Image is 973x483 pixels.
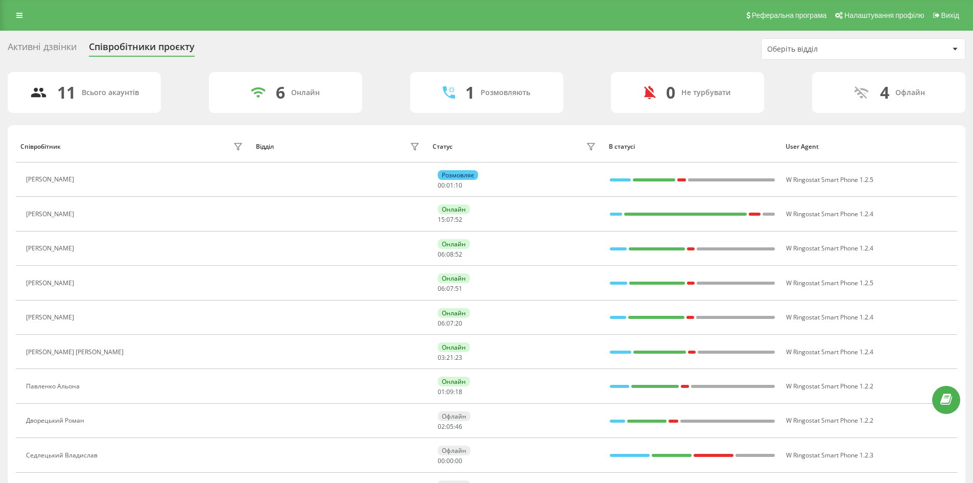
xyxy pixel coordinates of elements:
[446,353,454,362] span: 21
[438,423,462,430] div: : :
[438,308,470,318] div: Онлайн
[438,182,462,189] div: : :
[446,319,454,328] span: 07
[26,349,126,356] div: [PERSON_NAME] [PERSON_NAME]
[291,88,320,97] div: Онлайн
[455,353,462,362] span: 23
[26,176,77,183] div: [PERSON_NAME]
[26,211,77,218] div: [PERSON_NAME]
[446,215,454,224] span: 07
[786,451,873,459] span: W Ringostat Smart Phone 1.2.3
[438,377,470,386] div: Онлайн
[446,456,454,465] span: 00
[465,83,474,102] div: 1
[786,244,873,252] span: W Ringostat Smart Phone 1.2.4
[455,215,462,224] span: 52
[455,319,462,328] span: 20
[786,279,873,287] span: W Ringostat Smart Phone 1.2.5
[786,210,873,218] span: W Ringostat Smart Phone 1.2.4
[438,273,470,283] div: Онлайн
[276,83,285,102] div: 6
[256,143,274,150] div: Відділ
[880,83,889,102] div: 4
[438,251,462,258] div: : :
[26,245,77,252] div: [PERSON_NAME]
[786,175,873,184] span: W Ringostat Smart Phone 1.2.5
[8,41,77,57] div: Активні дзвінки
[681,88,731,97] div: Не турбувати
[438,354,462,361] div: : :
[446,181,454,190] span: 01
[26,280,77,287] div: [PERSON_NAME]
[438,387,445,396] span: 01
[438,320,462,327] div: : :
[438,342,470,352] div: Онлайн
[844,11,924,19] span: Налаштування профілю
[26,417,87,424] div: Дворецький Роман
[438,457,462,465] div: : :
[895,88,925,97] div: Офлайн
[446,387,454,396] span: 09
[609,143,776,150] div: В статусі
[438,319,445,328] span: 06
[455,422,462,431] span: 46
[767,45,889,54] div: Оберіть відділ
[786,348,873,356] span: W Ringostat Smart Phone 1.2.4
[455,250,462,259] span: 52
[438,353,445,362] span: 03
[438,170,478,180] div: Розмовляє
[666,83,675,102] div: 0
[438,181,445,190] span: 00
[438,411,470,421] div: Офлайн
[438,250,445,259] span: 06
[941,11,959,19] span: Вихід
[786,416,873,425] span: W Ringostat Smart Phone 1.2.2
[438,215,445,224] span: 15
[438,456,445,465] span: 00
[89,41,195,57] div: Співробітники проєкту
[26,383,82,390] div: Павленко Альона
[455,284,462,293] span: 51
[57,83,76,102] div: 11
[446,284,454,293] span: 07
[433,143,453,150] div: Статус
[26,314,77,321] div: [PERSON_NAME]
[786,382,873,390] span: W Ringostat Smart Phone 1.2.2
[481,88,530,97] div: Розмовляють
[786,313,873,321] span: W Ringostat Smart Phone 1.2.4
[455,456,462,465] span: 00
[786,143,953,150] div: User Agent
[752,11,827,19] span: Реферальна програма
[438,446,470,455] div: Офлайн
[82,88,139,97] div: Всього акаунтів
[438,204,470,214] div: Онлайн
[455,387,462,396] span: 18
[455,181,462,190] span: 10
[26,452,100,459] div: Седлецький Владислав
[446,250,454,259] span: 08
[446,422,454,431] span: 05
[438,284,445,293] span: 06
[438,239,470,249] div: Онлайн
[438,422,445,431] span: 02
[438,216,462,223] div: : :
[20,143,61,150] div: Співробітник
[438,285,462,292] div: : :
[438,388,462,396] div: : :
